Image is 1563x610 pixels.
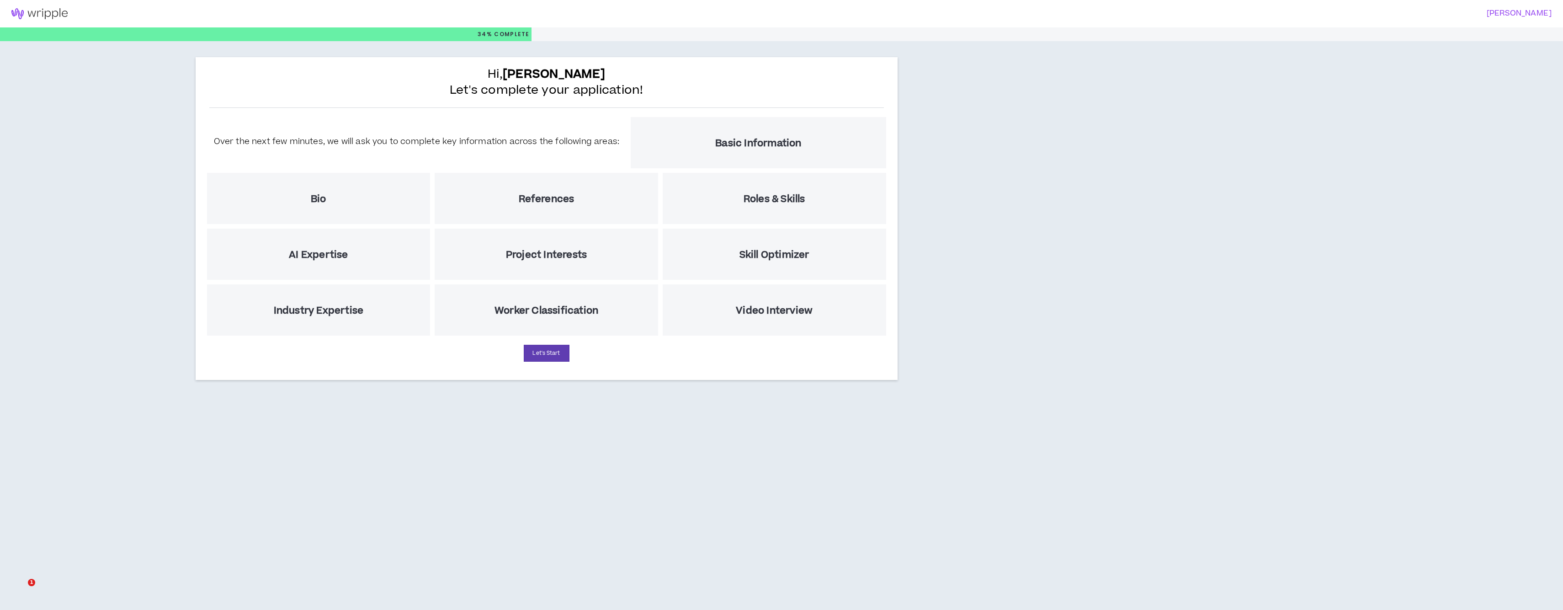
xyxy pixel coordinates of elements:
h5: Project Interests [506,249,587,261]
h5: Basic Information [715,138,801,149]
h5: Roles & Skills [744,193,805,205]
h5: Video Interview [736,305,813,316]
iframe: Intercom live chat [9,579,31,601]
h5: Industry Expertise [274,305,364,316]
h5: AI Expertise [289,249,348,261]
span: Complete [492,30,530,38]
h3: [PERSON_NAME] [776,9,1552,18]
h5: Worker Classification [494,305,598,316]
span: Hi, [488,66,605,82]
h5: Over the next few minutes, we will ask you to complete key information across the following areas: [214,135,620,148]
h5: Bio [311,193,326,205]
h5: References [519,193,574,205]
span: 1 [28,579,35,586]
button: Let's Start [524,345,569,362]
h5: Skill Optimizer [739,249,809,261]
b: [PERSON_NAME] [503,65,605,83]
span: Let's complete your application! [450,82,643,98]
p: 34% [478,27,530,41]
